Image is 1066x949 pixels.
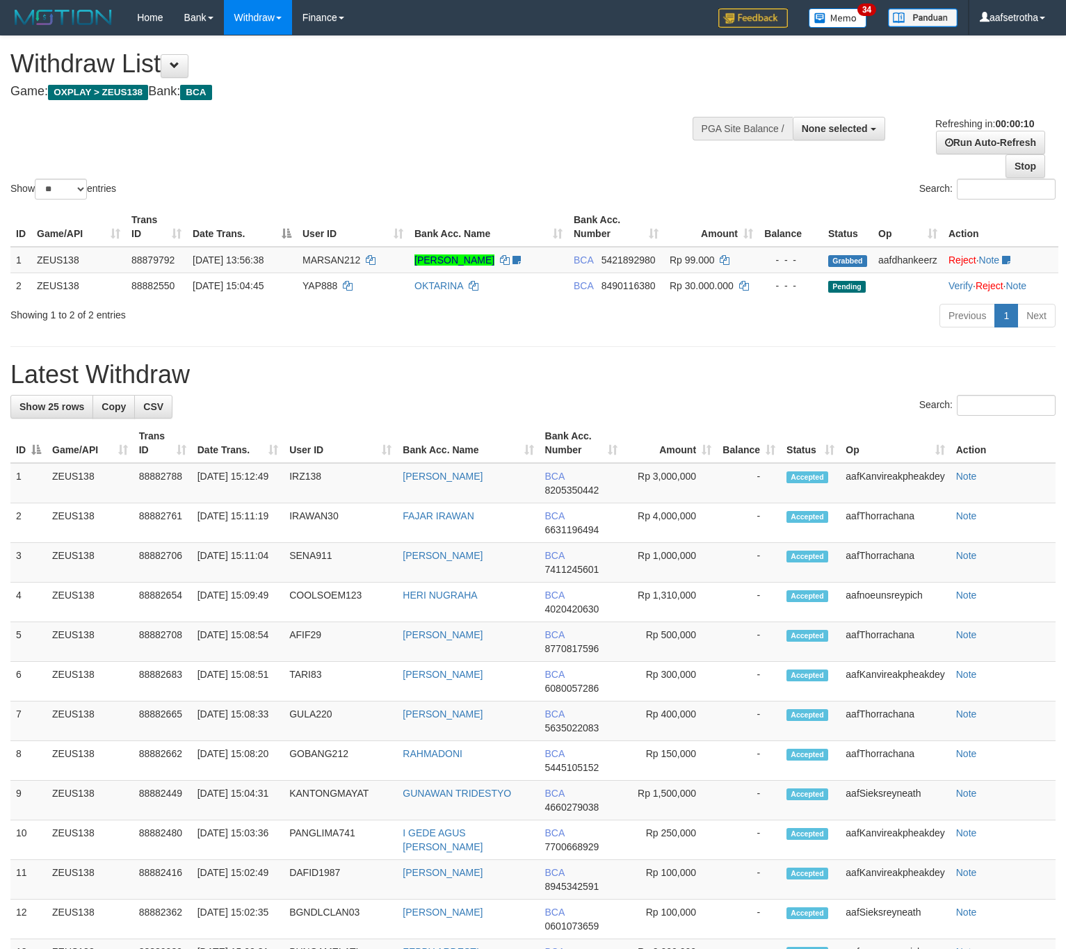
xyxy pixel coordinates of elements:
[284,463,397,503] td: IRZ138
[545,827,565,838] span: BCA
[31,273,126,298] td: ZEUS138
[957,179,1056,200] input: Search:
[10,781,47,820] td: 9
[143,401,163,412] span: CSV
[192,662,284,701] td: [DATE] 15:08:51
[284,423,397,463] th: User ID: activate to sort column ascending
[10,622,47,662] td: 5
[781,423,840,463] th: Status: activate to sort column ascending
[943,273,1058,298] td: · ·
[403,827,483,852] a: I GEDE AGUS [PERSON_NAME]
[786,471,828,483] span: Accepted
[192,701,284,741] td: [DATE] 15:08:33
[939,304,995,327] a: Previous
[47,900,134,939] td: ZEUS138
[10,820,47,860] td: 10
[180,85,211,100] span: BCA
[47,781,134,820] td: ZEUS138
[717,503,781,543] td: -
[284,820,397,860] td: PANGLIMA741
[840,583,950,622] td: aafnoeunsreypich
[936,131,1045,154] a: Run Auto-Refresh
[403,629,483,640] a: [PERSON_NAME]
[786,828,828,840] span: Accepted
[840,543,950,583] td: aafThorrachana
[664,207,759,247] th: Amount: activate to sort column ascending
[828,255,867,267] span: Grabbed
[717,423,781,463] th: Balance: activate to sort column ascending
[403,867,483,878] a: [PERSON_NAME]
[193,280,264,291] span: [DATE] 15:04:45
[540,423,624,463] th: Bank Acc. Number: activate to sort column ascending
[623,622,717,662] td: Rp 500,000
[809,8,867,28] img: Button%20Memo.svg
[134,583,192,622] td: 88882654
[948,280,973,291] a: Verify
[397,423,539,463] th: Bank Acc. Name: activate to sort column ascending
[601,280,656,291] span: Copy 8490116380 to clipboard
[786,868,828,879] span: Accepted
[10,741,47,781] td: 8
[403,788,511,799] a: GUNAWAN TRIDESTYO
[601,254,656,266] span: Copy 5421892980 to clipboard
[786,551,828,562] span: Accepted
[192,860,284,900] td: [DATE] 15:02:49
[943,207,1058,247] th: Action
[623,503,717,543] td: Rp 4,000,000
[545,550,565,561] span: BCA
[623,820,717,860] td: Rp 250,000
[192,820,284,860] td: [DATE] 15:03:36
[545,629,565,640] span: BCA
[134,781,192,820] td: 88882449
[134,900,192,939] td: 88882362
[786,630,828,642] span: Accepted
[403,708,483,720] a: [PERSON_NAME]
[545,603,599,615] span: Copy 4020420630 to clipboard
[10,361,1056,389] h1: Latest Withdraw
[873,207,943,247] th: Op: activate to sort column ascending
[10,503,47,543] td: 2
[717,860,781,900] td: -
[1017,304,1056,327] a: Next
[840,741,950,781] td: aafThorrachana
[192,900,284,939] td: [DATE] 15:02:35
[840,860,950,900] td: aafKanvireakpheakdey
[717,583,781,622] td: -
[935,118,1034,129] span: Refreshing in:
[10,85,697,99] h4: Game: Bank:
[134,741,192,781] td: 88882662
[47,423,134,463] th: Game/API: activate to sort column ascending
[131,254,175,266] span: 88879792
[403,510,474,521] a: FAJAR IRAWAN
[623,860,717,900] td: Rp 100,000
[623,543,717,583] td: Rp 1,000,000
[956,748,977,759] a: Note
[623,662,717,701] td: Rp 300,000
[670,254,715,266] span: Rp 99.000
[545,471,565,482] span: BCA
[10,179,116,200] label: Show entries
[545,643,599,654] span: Copy 8770817596 to clipboard
[192,741,284,781] td: [DATE] 15:08:20
[957,395,1056,416] input: Search:
[545,907,565,918] span: BCA
[192,503,284,543] td: [DATE] 15:11:19
[403,748,462,759] a: RAHMADONI
[717,701,781,741] td: -
[545,802,599,813] span: Copy 4660279038 to clipboard
[786,590,828,602] span: Accepted
[545,590,565,601] span: BCA
[717,820,781,860] td: -
[623,701,717,741] td: Rp 400,000
[623,423,717,463] th: Amount: activate to sort column ascending
[717,781,781,820] td: -
[545,841,599,852] span: Copy 7700668929 to clipboard
[10,463,47,503] td: 1
[840,662,950,701] td: aafKanvireakpheakdey
[786,670,828,681] span: Accepted
[47,622,134,662] td: ZEUS138
[31,207,126,247] th: Game/API: activate to sort column ascending
[1006,280,1026,291] a: Note
[192,543,284,583] td: [DATE] 15:11:04
[10,860,47,900] td: 11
